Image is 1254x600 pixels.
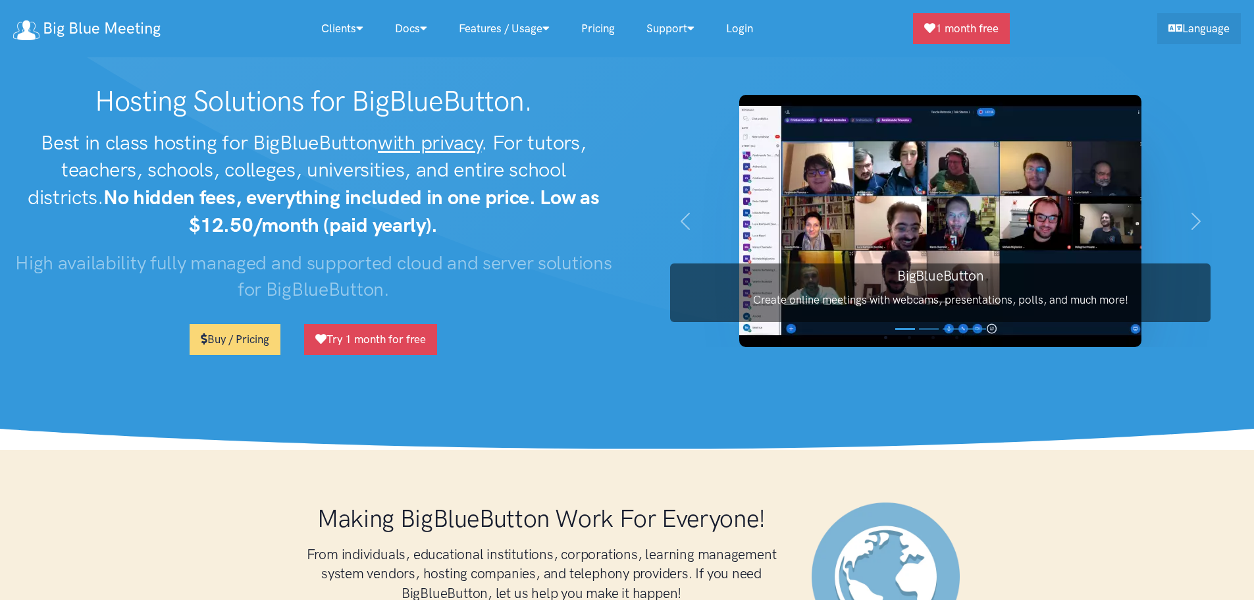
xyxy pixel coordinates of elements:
h3: BigBlueButton [670,266,1211,285]
img: BigBlueButton screenshot [739,95,1141,347]
a: 1 month free [913,13,1010,44]
a: Language [1157,13,1241,44]
a: Support [631,14,710,43]
a: Pricing [565,14,631,43]
img: logo [13,20,39,40]
p: Create online meetings with webcams, presentations, polls, and much more! [670,291,1211,309]
strong: No hidden fees, everything included in one price. Low as $12.50/month (paid yearly). [103,185,600,237]
a: Features / Usage [443,14,565,43]
h1: Making BigBlueButton Work For Everyone! [298,503,785,534]
a: Big Blue Meeting [13,14,161,43]
a: Docs [379,14,443,43]
u: with privacy [378,130,481,155]
h3: High availability fully managed and supported cloud and server solutions for BigBlueButton. [13,250,614,303]
h2: Best in class hosting for BigBlueButton . For tutors, teachers, schools, colleges, universities, ... [13,129,614,239]
a: Try 1 month for free [304,324,437,355]
a: Buy / Pricing [190,324,280,355]
a: Clients [305,14,379,43]
a: Login [710,14,769,43]
h1: Hosting Solutions for BigBlueButton. [13,84,614,119]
